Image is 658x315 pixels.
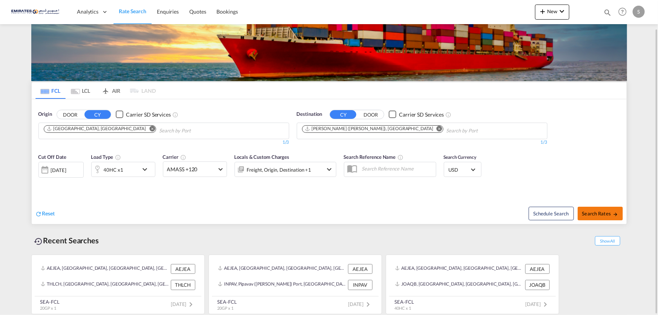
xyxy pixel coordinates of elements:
div: SEA-FCL [40,298,60,305]
span: USD [449,166,470,173]
span: Rate Search [119,8,146,14]
span: Reset [42,210,55,217]
button: CY [330,110,356,119]
input: Search Reference Name [358,163,436,174]
recent-search-card: AEJEA, [GEOGRAPHIC_DATA], [GEOGRAPHIC_DATA], [GEOGRAPHIC_DATA], [GEOGRAPHIC_DATA] AEJEAINPAV, Pip... [209,255,382,314]
div: AEJEA, Jebel Ali, United Arab Emirates, Middle East, Middle East [41,264,169,274]
div: S [633,6,645,18]
md-icon: icon-magnify [603,8,612,17]
button: CY [84,110,111,119]
div: AEJEA, Jebel Ali, United Arab Emirates, Middle East, Middle East [218,264,346,274]
recent-search-card: AEJEA, [GEOGRAPHIC_DATA], [GEOGRAPHIC_DATA], [GEOGRAPHIC_DATA], [GEOGRAPHIC_DATA] AEJEATHLCH, [GE... [31,255,205,314]
div: Carrier SD Services [126,111,171,118]
span: AMASS +120 [167,166,216,173]
div: OriginDOOR CY Checkbox No InkUnchecked: Search for CY (Container Yard) services for all selected ... [32,99,627,224]
span: 20GP x 1 [218,306,233,310]
div: Jawaharlal Nehru (Nhava Sheva), INNSA [305,126,433,132]
input: Chips input. [159,125,231,137]
md-icon: icon-refresh [35,211,42,217]
md-chips-wrap: Chips container. Use arrow keys to select chips. [43,123,234,137]
md-checkbox: Checkbox No Ink [116,111,171,118]
span: [DATE] [348,301,373,307]
md-pagination-wrapper: Use the left and right arrow keys to navigate between tabs [35,82,156,99]
span: 20GP x 1 [40,306,56,310]
div: Carrier SD Services [399,111,444,118]
div: Help [616,5,633,19]
div: Recent Searches [31,232,102,249]
div: [DATE] [38,162,84,178]
span: Quotes [189,8,206,15]
span: Bookings [217,8,238,15]
div: icon-magnify [603,8,612,20]
div: JOAQB [525,280,550,290]
div: SEA-FCL [218,298,237,305]
div: AEJEA [171,264,195,274]
button: Note: By default Schedule search will only considerorigin ports, destination ports and cut off da... [529,207,574,220]
span: Search Rates [582,211,618,217]
span: Cut Off Date [38,154,67,160]
span: Load Type [91,154,121,160]
md-icon: icon-chevron-down [557,7,566,16]
div: INPAV, Pipavav (Victor) Port, India, Indian Subcontinent, Asia Pacific [218,280,346,290]
div: AEJEA [348,264,373,274]
md-checkbox: Checkbox No Ink [389,111,444,118]
button: icon-plus 400-fgNewicon-chevron-down [535,5,569,20]
div: Press delete to remove this chip. [305,126,435,132]
div: [DATE] [51,167,66,174]
div: INPAV [348,280,373,290]
md-chips-wrap: Chips container. Use arrow keys to select chips. [301,123,521,137]
md-icon: icon-chevron-down [325,165,334,174]
button: Search Ratesicon-arrow-right [578,207,623,220]
md-icon: icon-chevron-right [364,300,373,309]
md-icon: Your search will be saved by the below given name [397,154,403,160]
div: AEJEA [525,264,550,274]
md-icon: icon-arrow-right [613,212,618,217]
span: Show All [595,236,620,246]
span: New [538,8,566,14]
span: [DATE] [525,301,550,307]
recent-search-card: AEJEA, [GEOGRAPHIC_DATA], [GEOGRAPHIC_DATA], [GEOGRAPHIC_DATA], [GEOGRAPHIC_DATA] AEJEAJOAQB, [GE... [386,255,559,314]
md-tab-item: LCL [66,82,96,99]
md-icon: icon-chevron-right [541,300,550,309]
md-icon: icon-airplane [101,86,110,92]
div: 40HC x1icon-chevron-down [91,162,155,177]
span: Destination [297,111,322,118]
div: JOAQB, Aqaba, Jordan, Levante, Middle East [395,280,523,290]
span: Search Reference Name [344,154,404,160]
md-icon: The selected Trucker/Carrierwill be displayed in the rate results If the rates are from another f... [180,154,186,160]
span: Origin [38,111,52,118]
md-tab-item: AIR [96,82,126,99]
md-icon: icon-backup-restore [34,237,43,246]
button: Remove [432,126,443,133]
div: 40HC x1 [104,164,123,175]
div: Freight Origin Destination Dock Stuffing [247,164,311,175]
div: 1/3 [297,139,548,146]
span: Enquiries [157,8,179,15]
div: Jebel Ali, AEJEA [46,126,146,132]
span: Search Currency [444,154,477,160]
div: SEA-FCL [395,298,414,305]
md-datepicker: Select [38,177,44,187]
md-icon: Unchecked: Search for CY (Container Yard) services for all selected carriers.Checked : Search for... [172,112,178,118]
button: Remove [144,126,156,133]
span: Locals & Custom Charges [235,154,290,160]
md-select: Select Currency: $ USDUnited States Dollar [448,164,477,175]
div: icon-refreshReset [35,210,55,218]
md-icon: icon-information-outline [115,154,121,160]
div: Freight Origin Destination Dock Stuffingicon-chevron-down [235,162,336,177]
md-icon: icon-chevron-down [140,165,153,174]
md-icon: Unchecked: Search for CY (Container Yard) services for all selected carriers.Checked : Search for... [445,112,451,118]
button: DOOR [357,110,384,119]
md-icon: icon-plus 400-fg [538,7,547,16]
img: c67187802a5a11ec94275b5db69a26e6.png [11,3,62,20]
span: [DATE] [171,301,195,307]
span: Carrier [163,154,186,160]
span: Analytics [77,8,98,15]
div: THLCH, Laem Chabang, Thailand, South East Asia, Asia Pacific [41,280,169,290]
md-tab-item: FCL [35,82,66,99]
span: 40HC x 1 [395,306,411,310]
input: Chips input. [446,125,518,137]
span: Help [616,5,629,18]
div: AEJEA, Jebel Ali, United Arab Emirates, Middle East, Middle East [395,264,523,274]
